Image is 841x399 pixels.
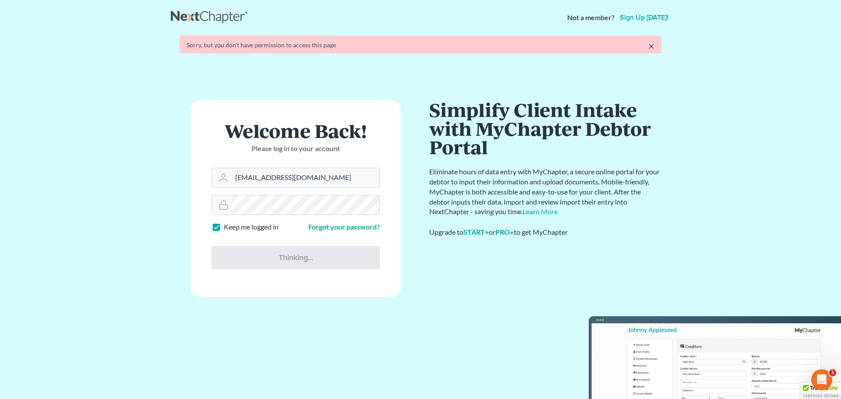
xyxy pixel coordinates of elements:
a: PRO+ [495,228,514,236]
label: Keep me logged in [224,222,279,232]
iframe: Intercom live chat [811,369,832,390]
a: Sign up [DATE]! [618,14,670,21]
a: Learn More [523,207,558,215]
strong: Not a member? [567,13,615,23]
h1: Welcome Back! [212,121,380,140]
input: Thinking... [212,246,380,269]
div: Upgrade to or to get MyChapter [429,227,661,237]
a: × [648,41,654,51]
h1: Simplify Client Intake with MyChapter Debtor Portal [429,100,661,156]
span: 1 [829,369,836,376]
p: Eliminate hours of data entry with MyChapter, a secure online portal for your debtor to input the... [429,167,661,217]
a: Forgot your password? [308,222,380,231]
input: Email Address [232,168,379,187]
p: Please log in to your account [212,144,380,154]
div: Sorry, but you don't have permission to access this page [187,41,654,49]
a: START+ [463,228,489,236]
div: TrustedSite Certified [801,382,841,399]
